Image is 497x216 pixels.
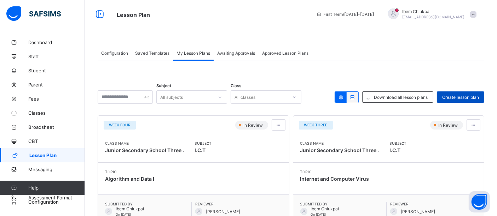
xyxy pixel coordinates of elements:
span: Topic [300,170,369,174]
span: Junior Secondary School Three . [105,147,184,153]
span: Help [28,185,85,191]
span: Class Name [300,141,379,145]
span: Algorithm and Data I [105,176,154,182]
span: CBT [28,138,85,144]
span: Ibem Chiukpai [402,9,465,14]
span: Topic [105,170,154,174]
span: Fees [28,96,85,102]
img: safsims [6,6,61,21]
span: WEEK THREE [304,123,328,127]
span: Awaiting Approvals [217,50,255,56]
span: Ibem Chiukpai [116,206,144,211]
span: Subject [156,83,171,88]
span: [PERSON_NAME] [206,209,240,214]
span: Lesson Plan [29,152,85,158]
span: In Review [243,122,265,128]
span: Junior Secondary School Three . [300,147,379,153]
span: Internet and Computer Virus [300,176,369,182]
span: Approved Lesson Plans [262,50,308,56]
span: Submitted By [300,202,387,206]
span: Configuration [28,199,85,205]
span: Reviewer [195,202,282,206]
span: Class Name [105,141,184,145]
span: Student [28,68,85,73]
span: Classes [28,110,85,116]
span: WEEK FOUR [109,123,131,127]
span: Subject [390,141,407,145]
div: All classes [235,90,255,104]
span: Subject [195,141,212,145]
span: Reviewer [390,202,477,206]
span: Saved Templates [135,50,169,56]
span: Submitted By [105,202,191,206]
span: [PERSON_NAME] [401,209,435,214]
span: In Review [438,122,460,128]
span: [EMAIL_ADDRESS][DOMAIN_NAME] [402,15,465,19]
span: Ibem Chiukpai [311,206,339,211]
div: IbemChiukpai [381,8,480,20]
span: Dashboard [28,40,85,45]
span: I.C.T [195,145,212,155]
span: Lesson Plan [117,11,150,18]
span: Class [231,83,241,88]
span: Configuration [101,50,128,56]
span: Messaging [28,167,85,172]
span: Broadsheet [28,124,85,130]
span: My Lesson Plans [177,50,210,56]
span: I.C.T [390,145,407,155]
span: Staff [28,54,85,59]
button: Open asap [469,191,490,212]
div: All subjects [160,90,183,104]
span: Parent [28,82,85,88]
span: Create lesson plan [442,95,479,100]
span: Downnload all lesson plans [374,95,428,100]
span: session/term information [316,12,374,17]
